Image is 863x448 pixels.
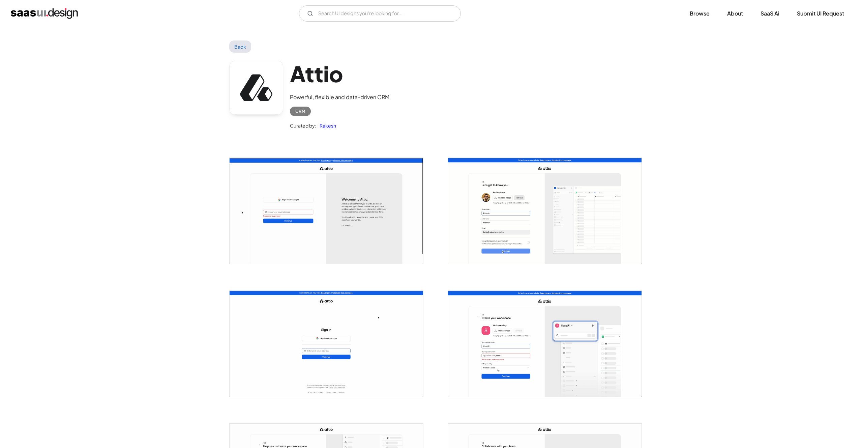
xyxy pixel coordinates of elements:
img: 63e25b950f361025520fd3ac_Attio_%20Customer%20relationship%20lets%20get%20to%20know.png [448,158,642,264]
a: home [11,8,78,19]
div: Powerful, flexible and data-driven CRM [290,93,389,101]
a: open lightbox [230,291,423,397]
a: Back [229,40,251,53]
a: Submit UI Request [789,6,852,21]
a: SaaS Ai [752,6,787,21]
div: Curated by: [290,121,316,130]
a: open lightbox [448,291,642,397]
input: Search UI designs you're looking for... [299,5,461,22]
img: 63e25b967455a07d7c44aa86_Attio_%20Customer%20relationship%20Welcome.png [230,158,423,264]
h1: Attio [290,61,389,87]
img: 63e25b951c53f717ac60d83d_Attio_%20Customer%20relationship%20Sign%20In.png [230,291,423,397]
a: Rakesh [316,121,336,130]
img: 63e25b953668e0035da57358_Attio_%20Customer%20relationship%20Create%20Workspace.png [448,291,642,397]
div: CRM [295,107,305,115]
a: Browse [682,6,718,21]
a: open lightbox [230,158,423,264]
a: open lightbox [448,158,642,264]
form: Email Form [299,5,461,22]
a: About [719,6,751,21]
